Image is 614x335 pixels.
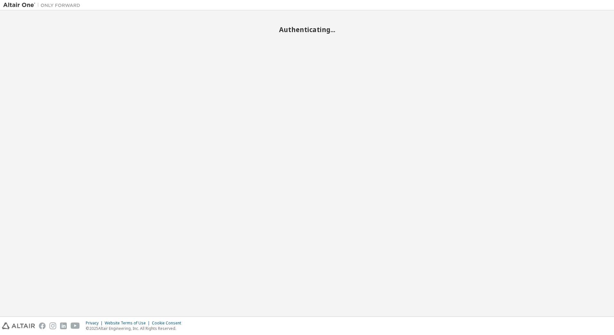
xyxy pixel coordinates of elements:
div: Website Terms of Use [105,321,152,326]
p: © 2025 Altair Engineering, Inc. All Rights Reserved. [86,326,185,331]
div: Cookie Consent [152,321,185,326]
h2: Authenticating... [3,25,611,34]
img: facebook.svg [39,322,46,329]
img: youtube.svg [71,322,80,329]
img: linkedin.svg [60,322,67,329]
div: Privacy [86,321,105,326]
img: altair_logo.svg [2,322,35,329]
img: Altair One [3,2,83,8]
img: instagram.svg [49,322,56,329]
